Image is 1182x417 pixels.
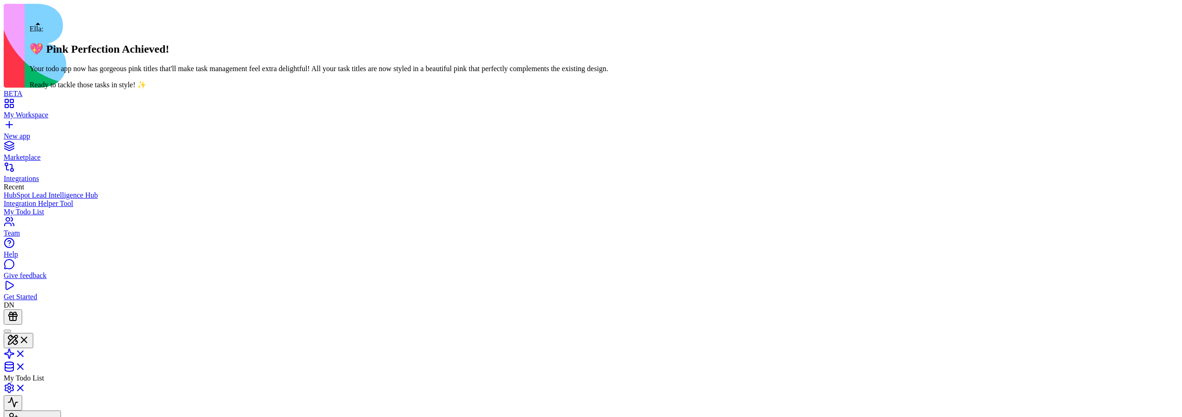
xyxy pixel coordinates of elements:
[4,175,1178,183] div: Integrations
[30,25,43,33] span: Ella:
[97,11,131,28] button: Don
[30,80,608,89] p: Ready to tackle those tasks in style! ✨
[4,221,1178,237] a: Team
[4,208,1178,216] a: My Todo List
[4,301,14,309] span: DN
[4,191,1178,199] a: HubSpot Lead Intelligence Hub
[4,263,1178,280] a: Give feedback
[7,22,77,31] p: Welcome back, Don !
[4,183,24,191] span: Recent
[4,145,1178,162] a: Marketplace
[4,250,1178,259] div: Help
[7,7,77,22] h1: My Todo List
[4,124,1178,140] a: New app
[4,4,375,88] img: logo
[19,66,54,75] p: Total Tasks
[4,229,1178,237] div: Team
[4,284,1178,301] a: Get Started
[4,111,1178,119] div: My Workspace
[4,242,1178,259] a: Help
[4,199,1178,208] a: Integration Helper Tool
[30,65,608,73] p: Your todo app now has gorgeous pink titles that'll make task management feel extra delightful! Al...
[4,272,1178,280] div: Give feedback
[4,81,1178,98] a: BETA
[4,166,1178,183] a: Integrations
[4,293,1178,301] div: Get Started
[4,374,44,382] span: My Todo List
[4,90,1178,98] div: BETA
[4,153,1178,162] div: Marketplace
[30,42,608,55] h2: 💖 Pink Perfection Achieved!
[4,132,1178,140] div: New app
[4,103,1178,119] a: My Workspace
